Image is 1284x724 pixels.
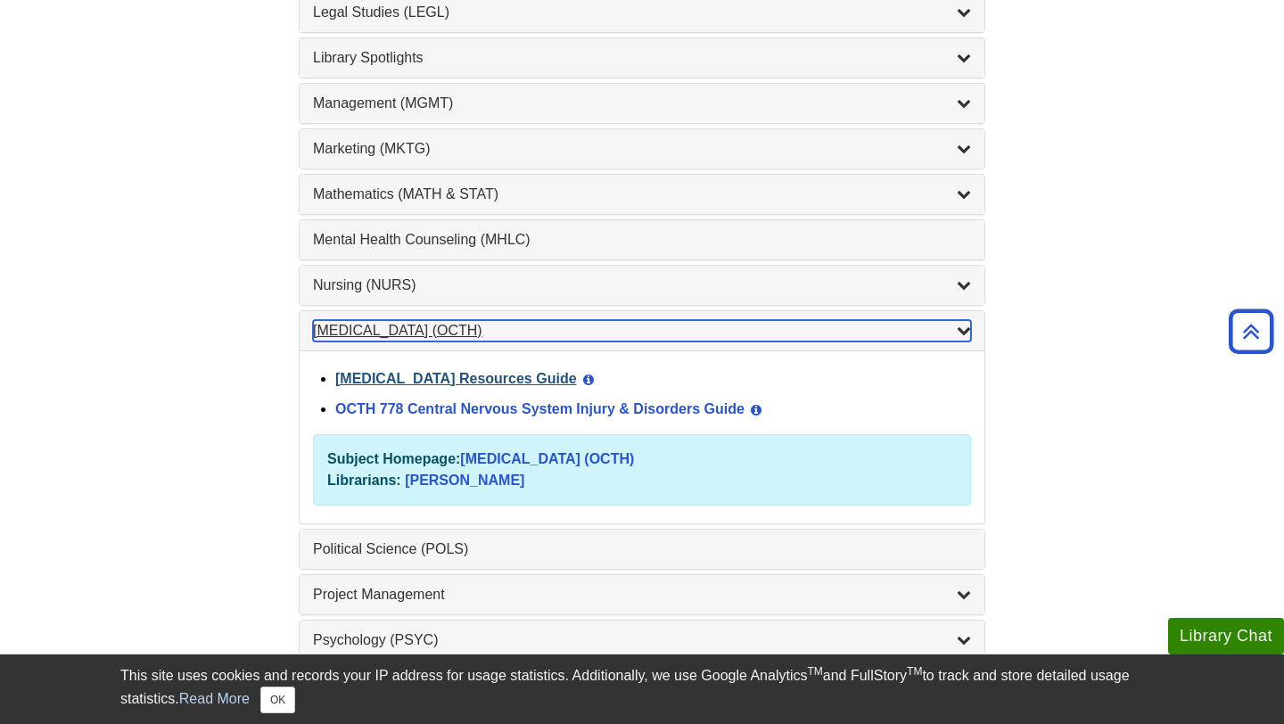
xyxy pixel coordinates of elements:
[120,665,1164,713] div: This site uses cookies and records your IP address for usage statistics. Additionally, we use Goo...
[405,473,524,488] a: [PERSON_NAME]
[300,350,984,523] div: [MEDICAL_DATA] (OCTH)
[313,2,971,23] a: Legal Studies (LEGL)
[313,539,971,560] a: Political Science (POLS)
[335,401,745,416] a: OCTH 778 Central Nervous System Injury & Disorders Guide
[313,47,971,69] a: Library Spotlights
[313,629,971,651] a: Psychology (PSYC)
[313,138,971,160] a: Marketing (MKTG)
[1222,319,1280,343] a: Back to Top
[313,229,971,251] a: Mental Health Counseling (MHLC)
[313,320,971,341] a: [MEDICAL_DATA] (OCTH)
[807,665,822,678] sup: TM
[179,691,250,706] a: Read More
[260,687,295,713] button: Close
[313,584,971,605] a: Project Management
[460,451,634,466] a: [MEDICAL_DATA] (OCTH)
[327,473,401,488] strong: Librarians:
[327,451,460,466] strong: Subject Homepage:
[907,665,922,678] sup: TM
[313,184,971,205] a: Mathematics (MATH & STAT)
[313,93,971,114] a: Management (MGMT)
[335,371,577,386] a: [MEDICAL_DATA] Resources Guide
[1168,618,1284,654] button: Library Chat
[313,275,971,296] a: Nursing (NURS)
